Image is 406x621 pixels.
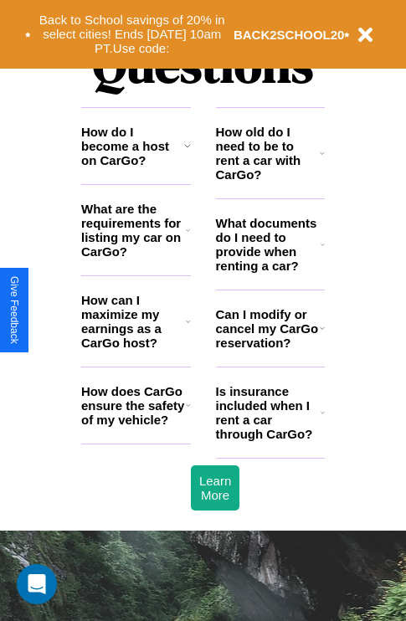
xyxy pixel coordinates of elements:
h3: Can I modify or cancel my CarGo reservation? [216,307,320,350]
h3: How old do I need to be to rent a car with CarGo? [216,125,321,182]
div: Give Feedback [8,276,20,344]
h3: Is insurance included when I rent a car through CarGo? [216,384,321,441]
div: Open Intercom Messenger [17,564,57,604]
h3: What documents do I need to provide when renting a car? [216,216,321,273]
h3: How can I maximize my earnings as a CarGo host? [81,293,186,350]
b: BACK2SCHOOL20 [234,28,345,42]
h3: How does CarGo ensure the safety of my vehicle? [81,384,186,427]
button: Learn More [191,465,239,511]
h3: How do I become a host on CarGo? [81,125,184,167]
h3: What are the requirements for listing my car on CarGo? [81,202,186,259]
button: Back to School savings of 20% in select cities! Ends [DATE] 10am PT.Use code: [31,8,234,60]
